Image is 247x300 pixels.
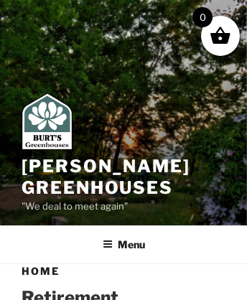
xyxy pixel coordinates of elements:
h1: Home [22,264,225,278]
img: Burt's Greenhouses [22,93,73,150]
p: "We deal to meet again" [22,199,225,215]
button: Menu [93,227,155,262]
a: [PERSON_NAME] Greenhouses [22,156,190,198]
span: 0 [192,7,213,27]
